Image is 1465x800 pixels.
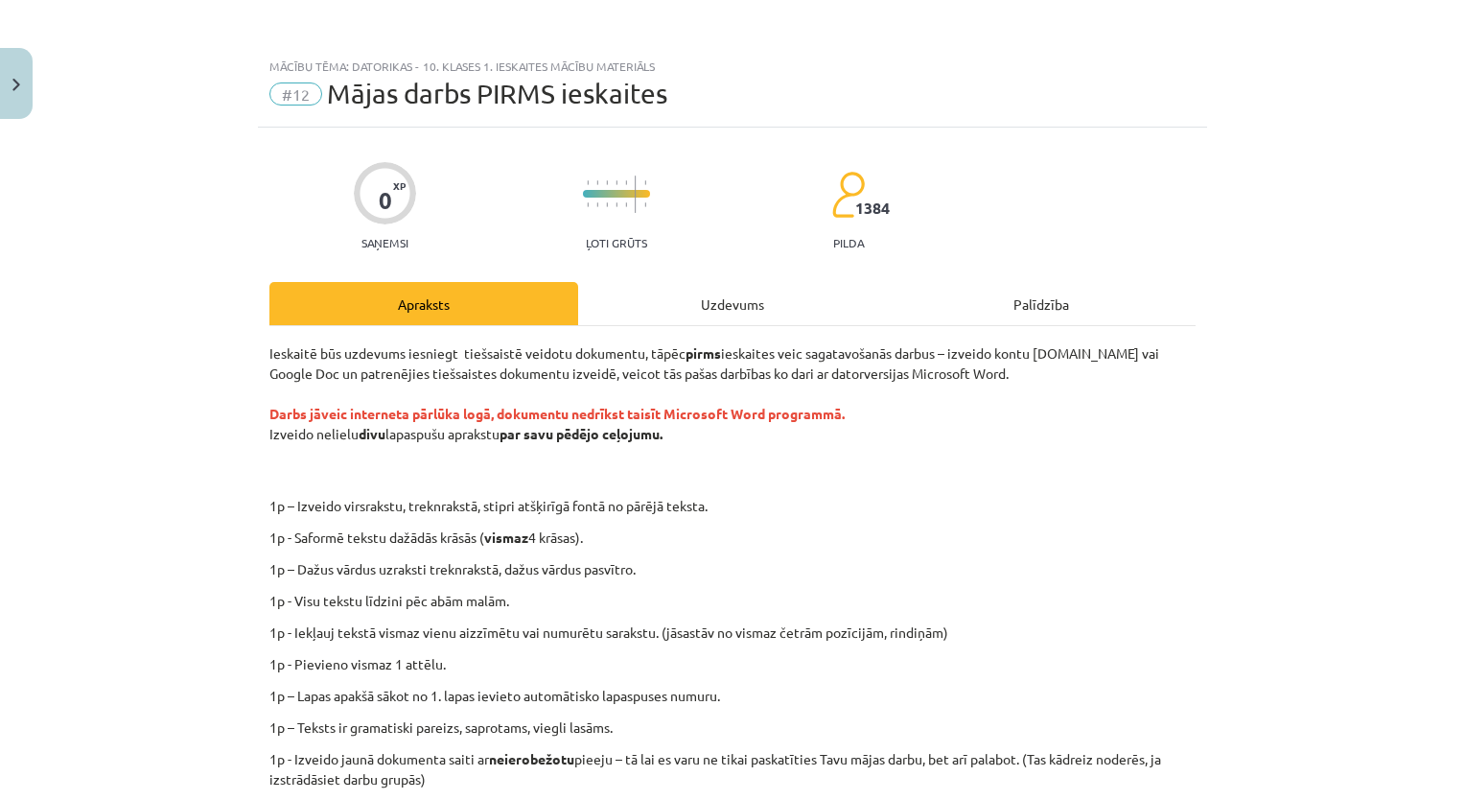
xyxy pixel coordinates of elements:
[327,78,667,109] span: Mājas darbs PIRMS ieskaites
[644,202,646,207] img: icon-short-line-57e1e144782c952c97e751825c79c345078a6d821885a25fce030b3d8c18986b.svg
[359,425,385,442] strong: divu
[269,343,1196,484] p: Ieskaitē būs uzdevums iesniegt tiešsaistē veidotu dokumentu, tāpēc ieskaites veic sagatavošanās d...
[269,591,1196,611] p: 1p - Visu tekstu līdzini pēc abām malām.
[489,750,574,767] strong: neierobežotu
[606,202,608,207] img: icon-short-line-57e1e144782c952c97e751825c79c345078a6d821885a25fce030b3d8c18986b.svg
[269,623,1196,643] p: 1p - Iekļauj tekstā vismaz vienu aizzīmētu vai numurētu sarakstu. (jāsastāv no vismaz četrām pozī...
[484,529,528,546] strong: vismaz
[586,236,647,249] p: Ļoti grūts
[269,82,322,106] span: #12
[587,202,589,207] img: icon-short-line-57e1e144782c952c97e751825c79c345078a6d821885a25fce030b3d8c18986b.svg
[587,180,589,185] img: icon-short-line-57e1e144782c952c97e751825c79c345078a6d821885a25fce030b3d8c18986b.svg
[596,180,598,185] img: icon-short-line-57e1e144782c952c97e751825c79c345078a6d821885a25fce030b3d8c18986b.svg
[269,559,1196,579] p: 1p – Dažus vārdus uzraksti treknrakstā, dažus vārdus pasvītro.
[625,202,627,207] img: icon-short-line-57e1e144782c952c97e751825c79c345078a6d821885a25fce030b3d8c18986b.svg
[393,180,406,191] span: XP
[354,236,416,249] p: Saņemsi
[833,236,864,249] p: pilda
[378,496,1214,516] p: 1p – Izveido virsrakstu, treknrakstā, stipri atšķirīgā fontā no pārējā teksta.
[686,344,721,362] strong: pirms
[596,202,598,207] img: icon-short-line-57e1e144782c952c97e751825c79c345078a6d821885a25fce030b3d8c18986b.svg
[12,79,20,91] img: icon-close-lesson-0947bae3869378f0d4975bcd49f059093ad1ed9edebbc8119c70593378902aed.svg
[644,180,646,185] img: icon-short-line-57e1e144782c952c97e751825c79c345078a6d821885a25fce030b3d8c18986b.svg
[269,528,1196,548] p: 1p - Saformē tekstu dažādās krāsās ( 4 krāsas).
[269,405,845,422] strong: Darbs jāveic interneta pārlūka logā, dokumentu nedrīkst taisīt Microsoft Word programmā.
[606,180,608,185] img: icon-short-line-57e1e144782c952c97e751825c79c345078a6d821885a25fce030b3d8c18986b.svg
[855,200,890,217] span: 1384
[831,171,865,219] img: students-c634bb4e5e11cddfef0936a35e636f08e4e9abd3cc4e673bd6f9a4125e45ecb1.svg
[269,686,1196,706] p: 1p – Lapas apakšā sākot no 1. lapas ievieto automātisko lapaspuses numuru.
[500,425,663,442] strong: par savu pēdējo ceļojumu.
[887,282,1196,325] div: Palīdzība
[379,187,392,214] div: 0
[269,718,1196,738] p: 1p – Teksts ir gramatiski pareizs, saprotams, viegli lasāms.
[625,180,627,185] img: icon-short-line-57e1e144782c952c97e751825c79c345078a6d821885a25fce030b3d8c18986b.svg
[269,59,1196,73] div: Mācību tēma: Datorikas - 10. klases 1. ieskaites mācību materiāls
[269,749,1196,789] p: 1p - Izveido jaunā dokumenta saiti ar pieeju – tā lai es varu ne tikai paskatīties Tavu mājas dar...
[635,176,637,213] img: icon-long-line-d9ea69661e0d244f92f715978eff75569469978d946b2353a9bb055b3ed8787d.svg
[616,202,617,207] img: icon-short-line-57e1e144782c952c97e751825c79c345078a6d821885a25fce030b3d8c18986b.svg
[616,180,617,185] img: icon-short-line-57e1e144782c952c97e751825c79c345078a6d821885a25fce030b3d8c18986b.svg
[269,282,578,325] div: Apraksts
[578,282,887,325] div: Uzdevums
[269,654,1196,674] p: 1p - Pievieno vismaz 1 attēlu.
